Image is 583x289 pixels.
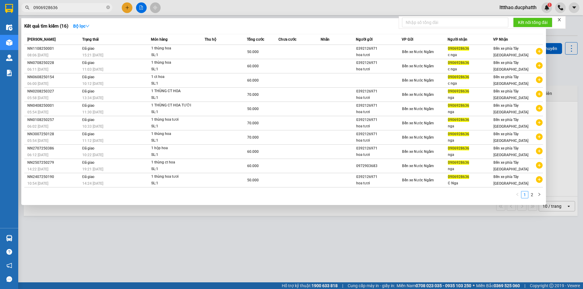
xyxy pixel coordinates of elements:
[27,37,56,42] span: [PERSON_NAME]
[528,191,536,198] li: 2
[82,181,103,186] span: 14:24 [DATE]
[82,75,95,79] span: Đã giao
[27,74,80,80] div: NN0608250154
[82,96,103,100] span: 13:34 [DATE]
[151,52,197,59] div: SL: 1
[402,37,413,42] span: VP Gửi
[27,82,48,86] span: 06:00 [DATE]
[82,82,103,86] span: 10:12 [DATE]
[448,66,493,72] div: c nga
[493,132,528,143] span: Bến xe phía Tây [GEOGRAPHIC_DATA]
[356,88,401,95] div: 0392126971
[448,95,493,101] div: nga
[27,174,80,180] div: NN2407250190
[6,39,12,46] img: warehouse-icon
[27,145,80,152] div: NN2707250386
[356,131,401,137] div: 0392126971
[73,24,90,29] strong: Bộ lọc
[402,78,434,82] span: Bến xe Nước Ngầm
[493,89,528,100] span: Bến xe phía Tây [GEOGRAPHIC_DATA]
[151,74,197,80] div: 1 ct hoa
[448,137,493,144] div: nga
[356,66,401,72] div: hoa tươi
[27,96,48,100] span: 05:58 [DATE]
[448,132,469,136] span: 0906928636
[27,53,48,57] span: 08:06 [DATE]
[356,123,401,129] div: hoa tươi
[151,66,197,73] div: SL: 1
[82,139,103,143] span: 11:12 [DATE]
[82,175,95,179] span: Đã giao
[27,102,80,109] div: NN0408250001
[278,37,296,42] span: Chưa cước
[537,193,541,196] span: right
[514,191,521,198] button: left
[151,123,197,130] div: SL: 1
[402,178,434,182] span: Bến xe Nước Ngầm
[82,118,95,122] span: Đã giao
[402,121,434,125] span: Bến xe Nước Ngầm
[6,24,12,31] img: warehouse-icon
[151,173,197,180] div: 1 thùng hoa tươi
[536,148,543,154] span: plus-circle
[521,191,528,198] a: 1
[513,18,552,27] button: Kết nối tổng đài
[151,88,197,95] div: 1 THÙNG CT HOA
[27,167,48,171] span: 14:22 [DATE]
[6,55,12,61] img: warehouse-icon
[6,276,12,282] span: message
[402,50,434,54] span: Bến xe Nước Ngầm
[85,24,90,28] span: down
[321,37,329,42] span: Nhãn
[536,91,543,97] span: plus-circle
[356,180,401,187] div: hoa tươi
[448,175,469,179] span: 0906928636
[356,95,401,101] div: hoa tươi
[6,70,12,76] img: solution-icon
[448,75,469,79] span: 0906928636
[82,37,99,42] span: Trạng thái
[82,67,103,72] span: 11:03 [DATE]
[448,89,469,93] span: 0906928636
[27,181,48,186] span: 10:54 [DATE]
[205,37,216,42] span: Thu hộ
[493,103,528,114] span: Bến xe phía Tây [GEOGRAPHIC_DATA]
[493,37,508,42] span: VP Nhận
[6,249,12,255] span: question-circle
[27,88,80,95] div: NN0208250327
[82,124,103,129] span: 10:33 [DATE]
[106,5,110,11] span: close-circle
[27,160,80,166] div: NN2507250279
[402,135,434,139] span: Bến xe Nước Ngầm
[151,37,168,42] span: Món hàng
[536,48,543,55] span: plus-circle
[448,61,469,65] span: 0906928636
[24,23,68,29] h3: Kết quả tìm kiếm ( 16 )
[493,118,528,129] span: Bến xe phía Tây [GEOGRAPHIC_DATA]
[356,109,401,115] div: hoa tươi
[356,117,401,123] div: 0392126971
[247,37,264,42] span: Tổng cước
[448,180,493,187] div: C Nga
[402,18,508,27] input: Nhập số tổng đài
[27,153,48,157] span: 06:12 [DATE]
[448,166,493,172] div: nga
[448,103,469,108] span: 0906928636
[82,153,103,157] span: 10:22 [DATE]
[356,174,401,180] div: 0392126971
[493,175,528,186] span: Bến xe phía Tây [GEOGRAPHIC_DATA]
[448,123,493,129] div: nga
[493,160,528,171] span: Bến xe phía Tây [GEOGRAPHIC_DATA]
[82,132,95,136] span: Đã giao
[356,60,401,66] div: 0392126971
[448,52,493,58] div: c nga
[82,146,95,150] span: Đã giao
[536,176,543,183] span: plus-circle
[27,45,80,52] div: NN1108250001
[151,131,197,137] div: 1 thùng hoa
[536,133,543,140] span: plus-circle
[402,64,434,68] span: Bến xe Nước Ngầm
[516,193,519,196] span: left
[402,92,434,97] span: Bến xe Nước Ngầm
[536,62,543,69] span: plus-circle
